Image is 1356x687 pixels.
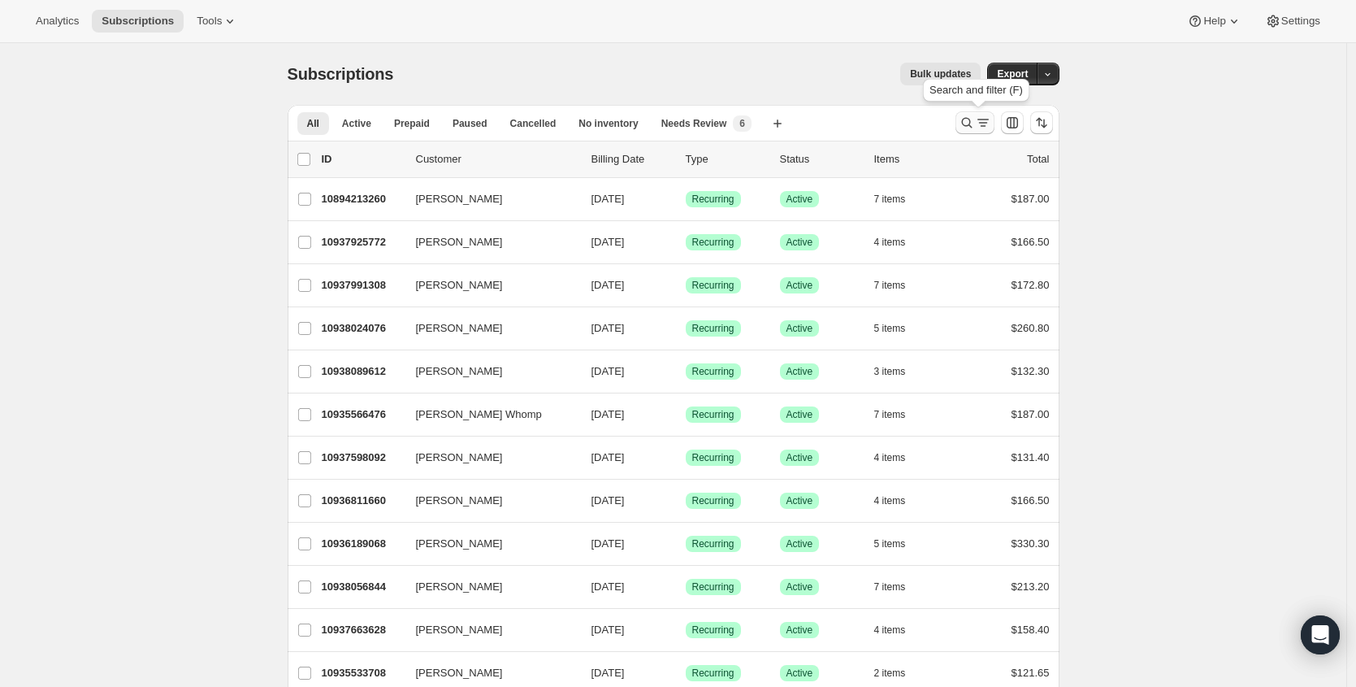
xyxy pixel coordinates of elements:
[874,624,906,637] span: 4 items
[591,667,625,679] span: [DATE]
[1012,365,1050,377] span: $132.30
[322,622,403,638] p: 10937663628
[187,10,248,33] button: Tools
[416,407,542,423] span: [PERSON_NAME] Whomp
[874,533,924,555] button: 5 items
[322,665,403,681] p: 10935533708
[1012,580,1050,593] span: $213.20
[874,667,906,680] span: 2 items
[692,322,734,335] span: Recurring
[874,279,906,292] span: 7 items
[406,660,569,686] button: [PERSON_NAME]
[786,451,813,464] span: Active
[786,365,813,378] span: Active
[322,619,1050,641] div: 10937663628[PERSON_NAME][DATE]SuccessRecurringSuccessActive4 items$158.40
[322,363,403,380] p: 10938089612
[692,408,734,421] span: Recurring
[322,450,403,466] p: 10937598092
[322,188,1050,211] div: 10894213260[PERSON_NAME][DATE]SuccessRecurringSuccessActive7 items$187.00
[874,236,906,249] span: 4 items
[874,193,906,206] span: 7 items
[322,234,403,250] p: 10937925772
[416,363,503,380] span: [PERSON_NAME]
[765,112,791,135] button: Create new view
[786,494,813,507] span: Active
[342,117,371,130] span: Active
[874,494,906,507] span: 4 items
[406,531,569,557] button: [PERSON_NAME]
[591,151,673,167] p: Billing Date
[322,579,403,595] p: 10938056844
[661,117,727,130] span: Needs Review
[1203,15,1225,28] span: Help
[322,662,1050,685] div: 10935533708[PERSON_NAME][DATE]SuccessRecurringSuccessActive2 items$121.65
[786,322,813,335] span: Active
[1012,236,1050,248] span: $166.50
[26,10,89,33] button: Analytics
[1012,279,1050,291] span: $172.80
[874,365,906,378] span: 3 items
[322,274,1050,297] div: 10937991308[PERSON_NAME][DATE]SuccessRecurringSuccessActive7 items$172.80
[416,493,503,509] span: [PERSON_NAME]
[786,580,813,594] span: Active
[874,151,955,167] div: Items
[874,576,924,598] button: 7 items
[910,67,971,80] span: Bulk updates
[591,365,625,377] span: [DATE]
[1177,10,1251,33] button: Help
[406,617,569,643] button: [PERSON_NAME]
[987,63,1038,85] button: Export
[1012,624,1050,636] span: $158.40
[416,151,578,167] p: Customer
[874,619,924,641] button: 4 items
[288,65,394,83] span: Subscriptions
[1012,537,1050,550] span: $330.30
[322,277,403,293] p: 10937991308
[739,117,745,130] span: 6
[416,191,503,207] span: [PERSON_NAME]
[416,320,503,337] span: [PERSON_NAME]
[692,537,734,550] span: Recurring
[307,117,319,130] span: All
[510,117,557,130] span: Cancelled
[874,537,906,550] span: 5 items
[406,402,569,428] button: [PERSON_NAME] Whomp
[786,279,813,292] span: Active
[578,117,638,130] span: No inventory
[1030,111,1053,134] button: Sort the results
[591,322,625,334] span: [DATE]
[874,317,924,340] button: 5 items
[322,536,403,552] p: 10936189068
[591,494,625,507] span: [DATE]
[322,231,1050,254] div: 10937925772[PERSON_NAME][DATE]SuccessRecurringSuccessActive4 items$166.50
[322,151,1050,167] div: IDCustomerBilling DateTypeStatusItemsTotal
[686,151,767,167] div: Type
[1012,322,1050,334] span: $260.80
[406,488,569,514] button: [PERSON_NAME]
[591,408,625,420] span: [DATE]
[692,624,734,637] span: Recurring
[453,117,487,130] span: Paused
[874,188,924,211] button: 7 items
[692,494,734,507] span: Recurring
[786,408,813,421] span: Active
[874,322,906,335] span: 5 items
[322,403,1050,426] div: 10935566476[PERSON_NAME] Whomp[DATE]SuccessRecurringSuccessActive7 items$187.00
[197,15,222,28] span: Tools
[406,359,569,385] button: [PERSON_NAME]
[394,117,430,130] span: Prepaid
[874,580,906,594] span: 7 items
[406,229,569,255] button: [PERSON_NAME]
[786,537,813,550] span: Active
[416,622,503,638] span: [PERSON_NAME]
[416,234,503,250] span: [PERSON_NAME]
[874,408,906,421] span: 7 items
[1255,10,1330,33] button: Settings
[955,111,994,134] button: Search and filter results
[416,536,503,552] span: [PERSON_NAME]
[874,360,924,383] button: 3 items
[322,151,403,167] p: ID
[591,236,625,248] span: [DATE]
[322,576,1050,598] div: 10938056844[PERSON_NAME][DATE]SuccessRecurringSuccessActive7 items$213.20
[416,579,503,595] span: [PERSON_NAME]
